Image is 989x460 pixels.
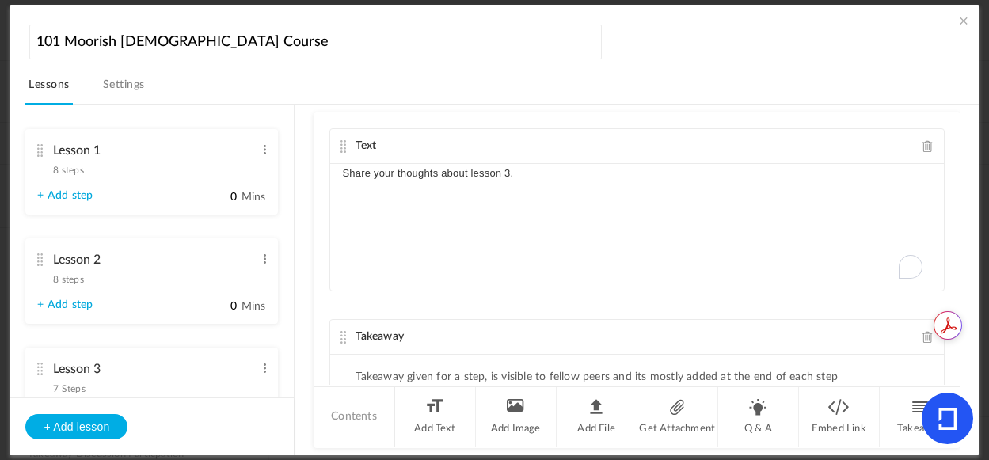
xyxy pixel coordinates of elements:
span: Mins [242,301,266,312]
a: + Add step [37,189,93,203]
div: To enrich screen reader interactions, please activate Accessibility in Grammarly extension settings [330,164,943,291]
p: Share your thoughts about lesson 3. [342,164,931,183]
li: Embed Link [799,387,880,447]
input: Mins [198,190,238,205]
a: Lessons [25,74,72,105]
a: Settings [100,74,148,105]
span: 7 Steps [53,384,85,393]
a: + Add step [37,298,93,312]
button: + Add lesson [25,414,127,439]
li: Takeaway [880,387,960,447]
li: Add Text [395,387,476,447]
span: 8 steps [53,275,83,284]
span: Takeaway [356,331,404,342]
input: Mins [198,299,238,314]
li: Q & A [718,387,799,447]
li: Add Image [476,387,557,447]
li: Contents [314,387,394,447]
li: Add File [557,387,637,447]
li: Get Attachment [637,387,718,447]
li: Takeaway given for a step, is visible to fellow peers and its mostly added at the end of each step [356,371,838,384]
span: Mins [242,192,266,203]
span: Text [356,140,376,151]
span: 8 steps [53,165,83,175]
